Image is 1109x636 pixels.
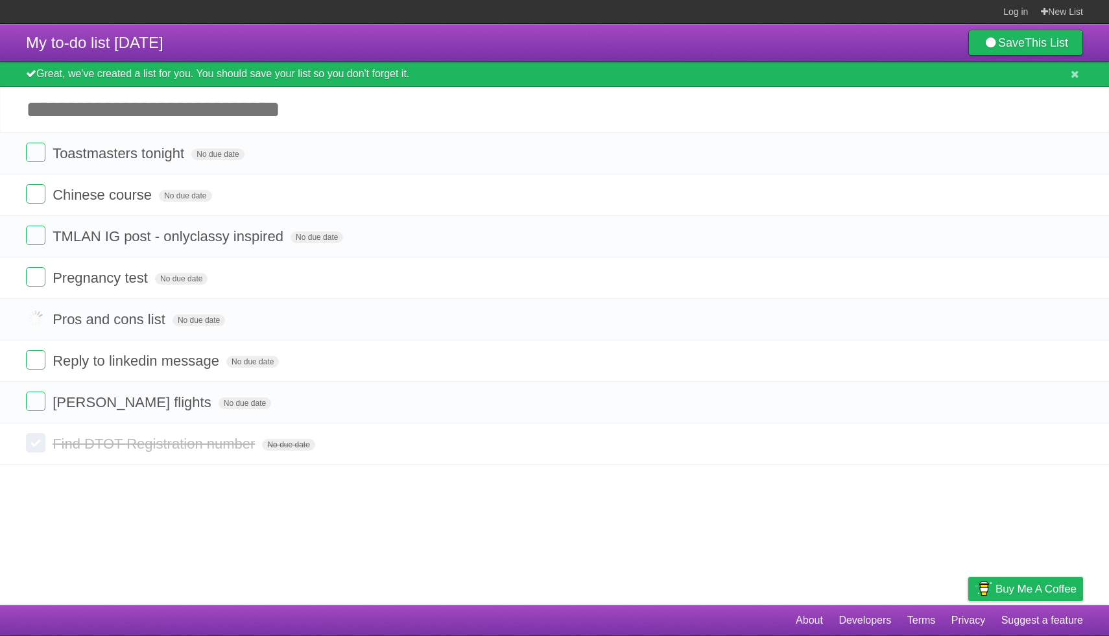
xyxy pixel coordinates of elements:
[53,270,151,286] span: Pregnancy test
[155,273,208,285] span: No due date
[219,397,271,409] span: No due date
[53,187,155,203] span: Chinese course
[26,433,45,453] label: Done
[262,439,315,451] span: No due date
[26,184,45,204] label: Done
[53,228,287,244] span: TMLAN IG post - onlyclassy inspired
[975,578,992,600] img: Buy me a coffee
[1025,36,1068,49] b: This List
[1001,608,1083,633] a: Suggest a feature
[796,608,823,633] a: About
[968,30,1083,56] a: SaveThis List
[26,350,45,370] label: Done
[53,145,187,161] span: Toastmasters tonight
[26,34,163,51] span: My to-do list [DATE]
[53,436,258,452] span: Find DTOT Registration number
[26,226,45,245] label: Done
[173,314,225,326] span: No due date
[26,309,45,328] label: Done
[968,577,1083,601] a: Buy me a coffee
[159,190,211,202] span: No due date
[26,392,45,411] label: Done
[907,608,936,633] a: Terms
[26,267,45,287] label: Done
[53,353,222,369] span: Reply to linkedin message
[839,608,891,633] a: Developers
[996,578,1077,600] span: Buy me a coffee
[191,148,244,160] span: No due date
[53,394,215,410] span: [PERSON_NAME] flights
[226,356,279,368] span: No due date
[26,143,45,162] label: Done
[291,231,343,243] span: No due date
[951,608,985,633] a: Privacy
[53,311,169,327] span: Pros and cons list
